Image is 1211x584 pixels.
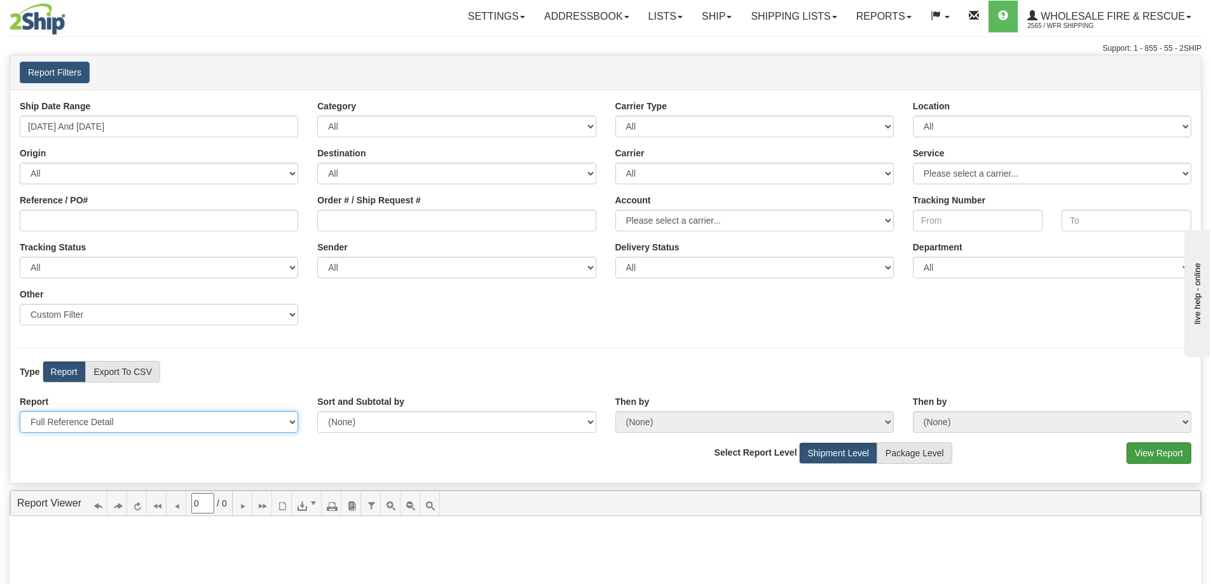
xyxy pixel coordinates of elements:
[458,1,535,32] a: Settings
[615,147,645,160] label: Carrier
[615,100,667,112] label: Carrier Type
[17,498,81,508] a: Report Viewer
[1062,210,1191,231] input: To
[20,241,86,254] label: Tracking Status
[913,194,985,207] label: Tracking Number
[913,395,947,408] label: Then by
[217,497,219,510] span: /
[715,446,797,459] label: Select Report Level
[913,147,945,160] label: Service
[615,257,894,278] select: Please ensure data set in report has been RECENTLY tracked from your Shipment History
[317,100,356,112] label: Category
[799,442,877,464] label: Shipment Level
[692,1,741,32] a: Ship
[1018,1,1201,32] a: WHOLESALE FIRE & RESCUE 2565 / WFR Shipping
[10,3,65,35] img: logo2565.jpg
[317,147,366,160] label: Destination
[913,241,962,254] label: Department
[1182,227,1210,357] iframe: chat widget
[317,241,347,254] label: Sender
[877,442,952,464] label: Package Level
[535,1,639,32] a: Addressbook
[20,395,48,408] label: Report
[85,361,160,383] label: Export To CSV
[10,11,118,20] div: live help - online
[615,241,680,254] label: Please ensure data set in report has been RECENTLY tracked from your Shipment History
[222,497,227,510] span: 0
[913,100,950,112] label: Location
[615,395,650,408] label: Then by
[639,1,692,32] a: Lists
[913,210,1043,231] input: From
[1037,11,1185,22] span: WHOLESALE FIRE & RESCUE
[317,395,404,408] label: Sort and Subtotal by
[317,194,421,207] label: Order # / Ship Request #
[20,147,46,160] label: Origin
[615,194,651,207] label: Account
[20,194,88,207] label: Reference / PO#
[1126,442,1191,464] button: View Report
[20,100,90,112] label: Ship Date Range
[741,1,846,32] a: Shipping lists
[20,288,43,301] label: Other
[43,361,86,383] label: Report
[20,62,90,83] button: Report Filters
[20,365,40,378] label: Type
[10,43,1201,54] div: Support: 1 - 855 - 55 - 2SHIP
[1027,20,1123,32] span: 2565 / WFR Shipping
[847,1,921,32] a: Reports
